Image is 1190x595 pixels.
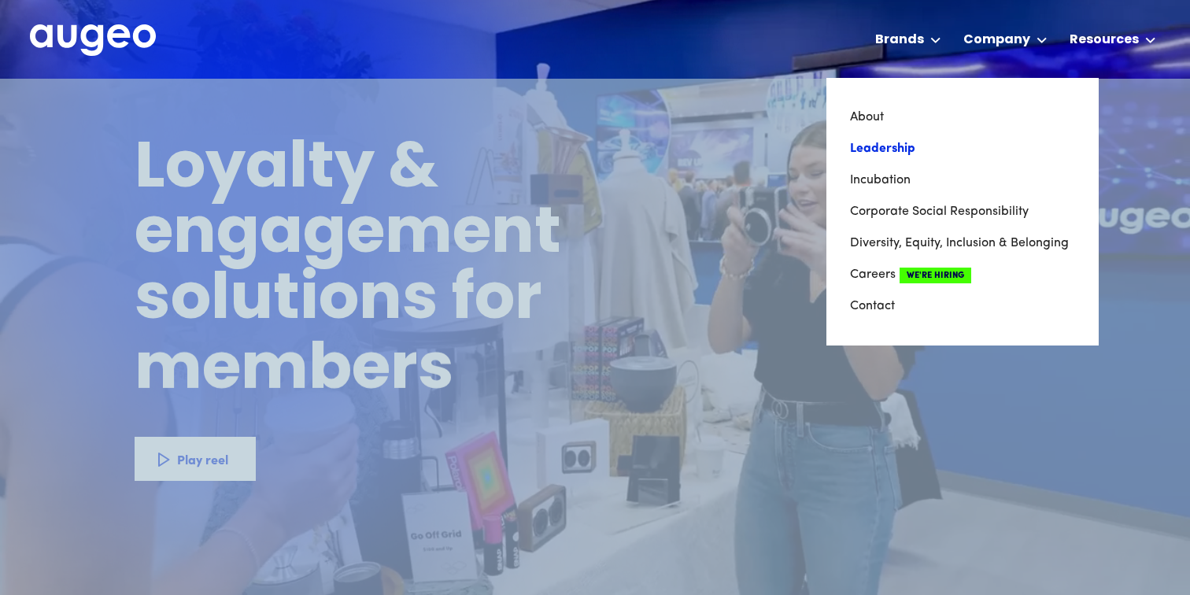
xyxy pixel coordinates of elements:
a: Diversity, Equity, Inclusion & Belonging [850,227,1075,259]
img: Augeo's full logo in white. [30,24,156,57]
div: Brands [875,31,924,50]
a: home [30,24,156,57]
nav: Company [826,78,1099,346]
div: Resources [1070,31,1139,50]
span: We're Hiring [900,268,971,283]
a: Contact [850,290,1075,322]
a: Leadership [850,133,1075,164]
a: Corporate Social Responsibility [850,196,1075,227]
a: CareersWe're Hiring [850,259,1075,290]
a: About [850,102,1075,133]
div: Company [963,31,1030,50]
a: Incubation [850,164,1075,196]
